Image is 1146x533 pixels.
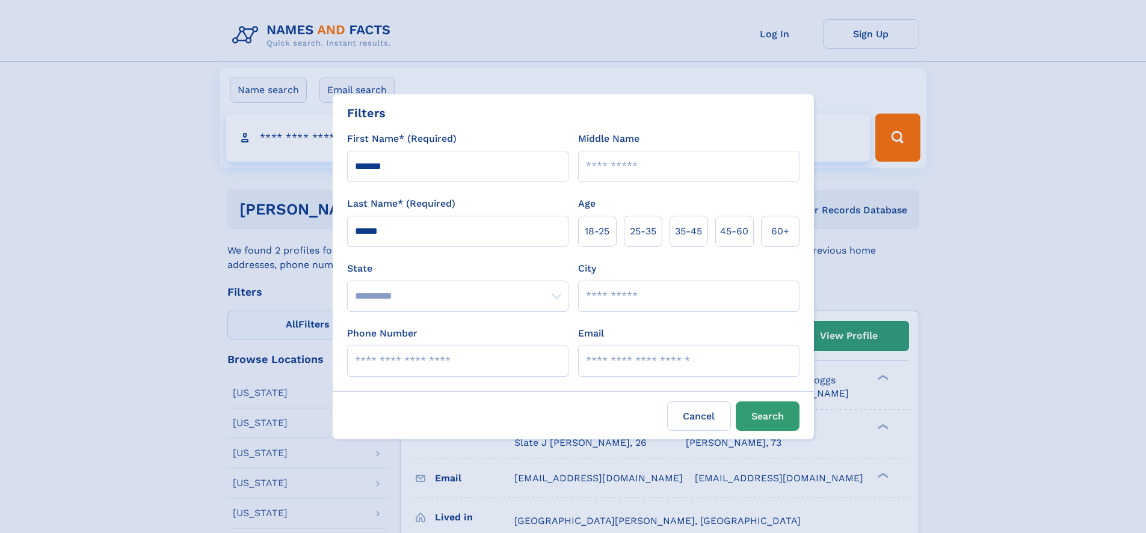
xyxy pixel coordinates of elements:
[347,261,568,276] label: State
[675,224,702,239] span: 35‑45
[578,326,604,341] label: Email
[736,401,799,431] button: Search
[667,401,731,431] label: Cancel
[347,196,455,211] label: Last Name* (Required)
[347,132,457,146] label: First Name* (Required)
[578,261,596,276] label: City
[630,224,656,239] span: 25‑35
[578,132,639,146] label: Middle Name
[347,326,417,341] label: Phone Number
[771,224,789,239] span: 60+
[720,224,748,239] span: 45‑60
[578,196,596,211] label: Age
[585,224,609,239] span: 18‑25
[347,104,386,122] div: Filters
